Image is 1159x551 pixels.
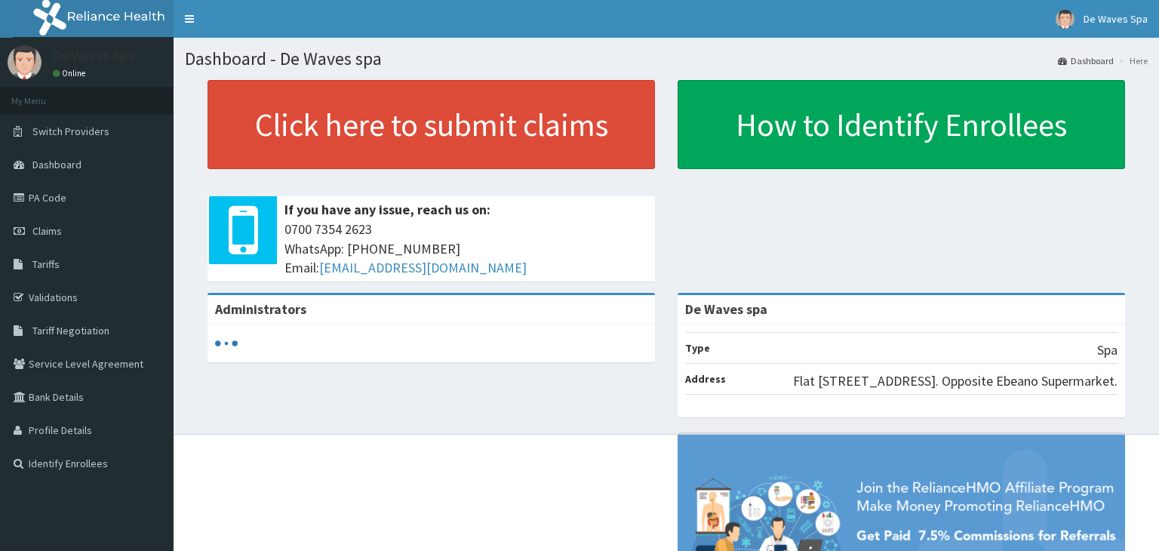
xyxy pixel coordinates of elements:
p: Flat [STREET_ADDRESS]. Opposite Ebeano Supermarket. [793,371,1117,391]
span: Tariff Negotiation [32,324,109,337]
strong: De Waves spa [685,300,767,318]
span: Claims [32,224,62,238]
p: Spa [1097,340,1117,360]
span: De Waves Spa [1084,12,1148,26]
span: Tariffs [32,257,60,271]
b: Administrators [215,300,306,318]
a: Online [53,68,89,78]
li: Here [1115,54,1148,67]
span: Dashboard [32,158,81,171]
a: Click here to submit claims [208,80,655,169]
img: User Image [8,45,42,79]
svg: audio-loading [215,332,238,355]
a: [EMAIL_ADDRESS][DOMAIN_NAME] [319,259,527,276]
a: How to Identify Enrollees [678,80,1125,169]
p: De Waves Spa [53,49,134,63]
h1: Dashboard - De Waves spa [185,49,1148,69]
b: Address [685,372,726,386]
b: If you have any issue, reach us on: [284,201,490,218]
a: Dashboard [1058,54,1114,67]
span: Switch Providers [32,125,109,138]
img: User Image [1056,10,1074,29]
span: 0700 7354 2623 WhatsApp: [PHONE_NUMBER] Email: [284,220,647,278]
b: Type [685,341,710,355]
